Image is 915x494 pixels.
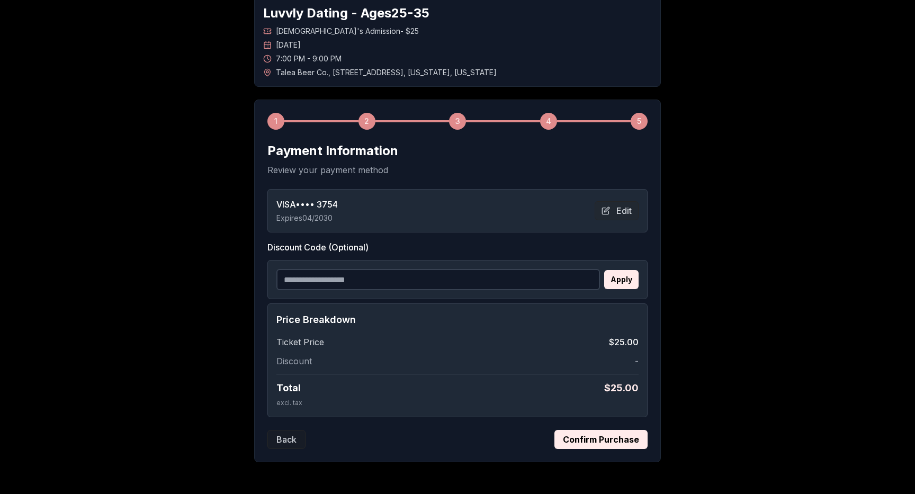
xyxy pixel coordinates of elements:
[449,113,466,130] div: 3
[276,312,639,327] h4: Price Breakdown
[635,355,639,367] span: -
[267,164,648,176] p: Review your payment method
[604,270,639,289] button: Apply
[276,198,338,211] span: VISA •••• 3754
[554,430,648,449] button: Confirm Purchase
[276,213,338,223] p: Expires 04/2030
[540,113,557,130] div: 4
[609,336,639,348] span: $25.00
[276,381,301,396] span: Total
[267,113,284,130] div: 1
[267,142,648,159] h2: Payment Information
[267,430,306,449] button: Back
[276,399,302,407] span: excl. tax
[276,26,419,37] span: [DEMOGRAPHIC_DATA]'s Admission - $25
[263,5,652,22] h1: Luvvly Dating - Ages 25 - 35
[276,53,342,64] span: 7:00 PM - 9:00 PM
[276,67,497,78] span: Talea Beer Co. , [STREET_ADDRESS] , [US_STATE] , [US_STATE]
[358,113,375,130] div: 2
[631,113,648,130] div: 5
[267,241,648,254] label: Discount Code (Optional)
[604,381,639,396] span: $ 25.00
[276,336,324,348] span: Ticket Price
[595,201,639,220] button: Edit
[276,355,312,367] span: Discount
[276,40,301,50] span: [DATE]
